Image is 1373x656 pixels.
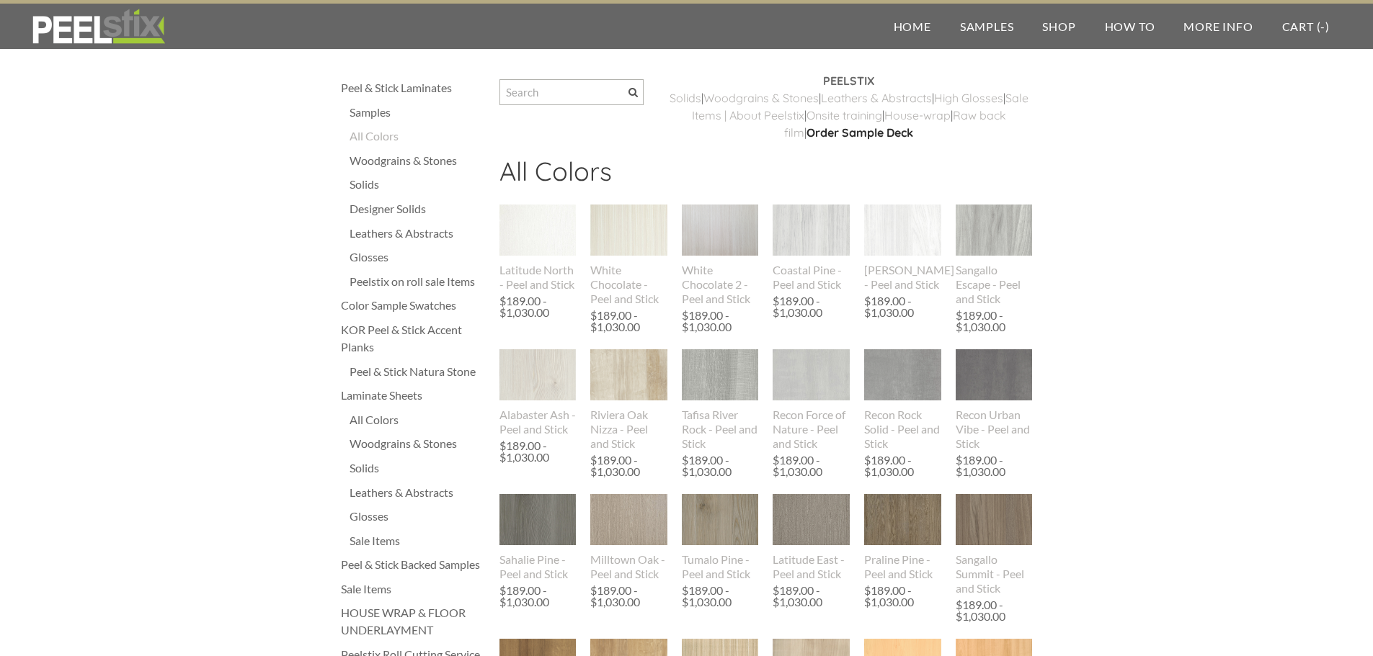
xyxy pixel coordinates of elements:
[341,79,485,96] a: Peel & Stick Laminates
[350,127,485,145] a: All Colors
[499,205,577,291] a: Latitude North - Peel and Stick
[773,349,850,450] a: Recon Force of Nature - Peel and Stick
[864,349,941,450] a: Recon Rock Solid - Peel and Stick
[590,494,667,580] a: Milltown Oak - Peel and Stick
[341,321,485,356] a: KOR Peel & Stick Accent Planks
[956,349,1033,450] a: Recon Urban Vibe - Peel and Stick
[499,349,577,436] a: Alabaster Ash - Peel and Stick
[499,552,577,581] div: Sahalie Pine - Peel and Stick
[864,454,938,477] div: $189.00 - $1,030.00
[341,580,485,598] a: Sale Items
[350,176,485,193] a: Solids
[682,263,759,306] div: White Chocolate 2 - Peel and Stick
[773,205,850,291] a: Coastal Pine - Peel and Stick
[956,408,1033,451] div: Recon Urban Vibe - Peel and Stick
[1169,4,1267,49] a: More Info
[341,556,485,573] a: Peel & Stick Backed Samples
[682,310,755,333] div: $189.00 - $1,030.00
[813,91,819,105] a: s
[499,408,577,436] div: Alabaster Ash - Peel and Stick
[681,349,759,400] img: s832171791223022656_p644_i1_w307.jpeg
[864,552,941,581] div: Praline Pine - Peel and Stick
[926,91,932,105] a: s
[350,248,485,266] a: Glosses
[1268,4,1344,49] a: Cart (-)
[499,263,577,292] div: Latitude North - Peel and Stick
[956,552,1033,596] div: Sangallo Summit - Peel and Stick
[879,4,946,49] a: Home
[350,508,485,525] a: Glosses
[703,91,813,105] a: Woodgrains & Stone
[499,494,577,580] a: Sahalie Pine - Peel and Stick
[590,205,667,256] img: s832171791223022656_p588_i1_w400.jpeg
[956,494,1033,595] a: Sangallo Summit - Peel and Stick
[773,494,850,545] img: s832171791223022656_p580_i1_w400.jpeg
[350,273,485,290] a: Peelstix on roll sale Items
[864,263,941,292] div: [PERSON_NAME] - Peel and Stick
[341,604,485,639] a: HOUSE WRAP & FLOOR UNDERLAYMENT
[350,104,485,121] a: Samples
[956,334,1033,416] img: s832171791223022656_p893_i1_w1536.jpeg
[590,454,664,477] div: $189.00 - $1,030.00
[350,363,485,380] a: Peel & Stick Natura Stone
[946,4,1028,49] a: Samples
[350,532,485,549] a: Sale Items
[682,349,759,450] a: Tafisa River Rock - Peel and Stick
[682,181,759,280] img: s832171791223022656_p793_i1_w640.jpeg
[682,205,759,305] a: White Chocolate 2 - Peel and Stick
[682,585,755,608] div: $189.00 - $1,030.00
[499,470,577,570] img: s832171791223022656_p763_i2_w640.jpeg
[956,205,1033,305] a: Sangallo Escape - Peel and Stick
[341,297,485,314] a: Color Sample Swatches
[350,200,485,217] a: Designer Solids
[864,494,941,580] a: Praline Pine - Peel and Stick
[590,494,667,545] img: s832171791223022656_p482_i1_w400.jpeg
[590,408,667,451] div: Riviera Oak Nizza - Peel and Stick
[350,459,485,477] a: Solids
[350,225,485,242] a: Leathers & Abstracts
[864,205,941,291] a: [PERSON_NAME] - Peel and Stick
[590,205,667,305] a: White Chocolate - Peel and Stick
[934,91,1003,105] a: High Glosses
[350,411,485,428] a: All Colors
[956,454,1029,477] div: $189.00 - $1,030.00
[956,599,1029,622] div: $189.00 - $1,030.00
[590,552,667,581] div: Milltown Oak - Peel and Stick
[350,152,485,169] div: Woodgrains & Stones
[956,470,1033,570] img: s832171791223022656_p782_i1_w640.jpeg
[341,387,485,404] a: Laminate Sheets
[682,454,755,477] div: $189.00 - $1,030.00
[807,125,913,140] a: Order Sample Deck
[864,494,941,545] img: s832171791223022656_p484_i1_w400.jpeg
[773,181,850,280] img: s832171791223022656_p847_i1_w716.png
[499,205,577,256] img: s832171791223022656_p581_i1_w400.jpeg
[864,334,941,417] img: s832171791223022656_p891_i1_w1536.jpeg
[590,263,667,306] div: White Chocolate - Peel and Stick
[807,108,882,122] a: Onsite training
[773,408,850,451] div: Recon Force of Nature - Peel and Stick
[682,494,759,580] a: Tumalo Pine - Peel and Stick
[682,470,759,570] img: s832171791223022656_p767_i6_w640.jpeg
[350,435,485,452] div: Woodgrains & Stones
[773,552,850,581] div: Latitude East - Peel and Stick
[864,179,941,282] img: s832171791223022656_p841_i1_w690.png
[864,295,938,318] div: $189.00 - $1,030.00
[773,494,850,580] a: Latitude East - Peel and Stick
[956,263,1033,306] div: Sangallo Escape - Peel and Stick
[350,484,485,501] a: Leathers & Abstracts
[682,408,759,451] div: Tafisa River Rock - Peel and Stick
[1028,4,1090,49] a: Shop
